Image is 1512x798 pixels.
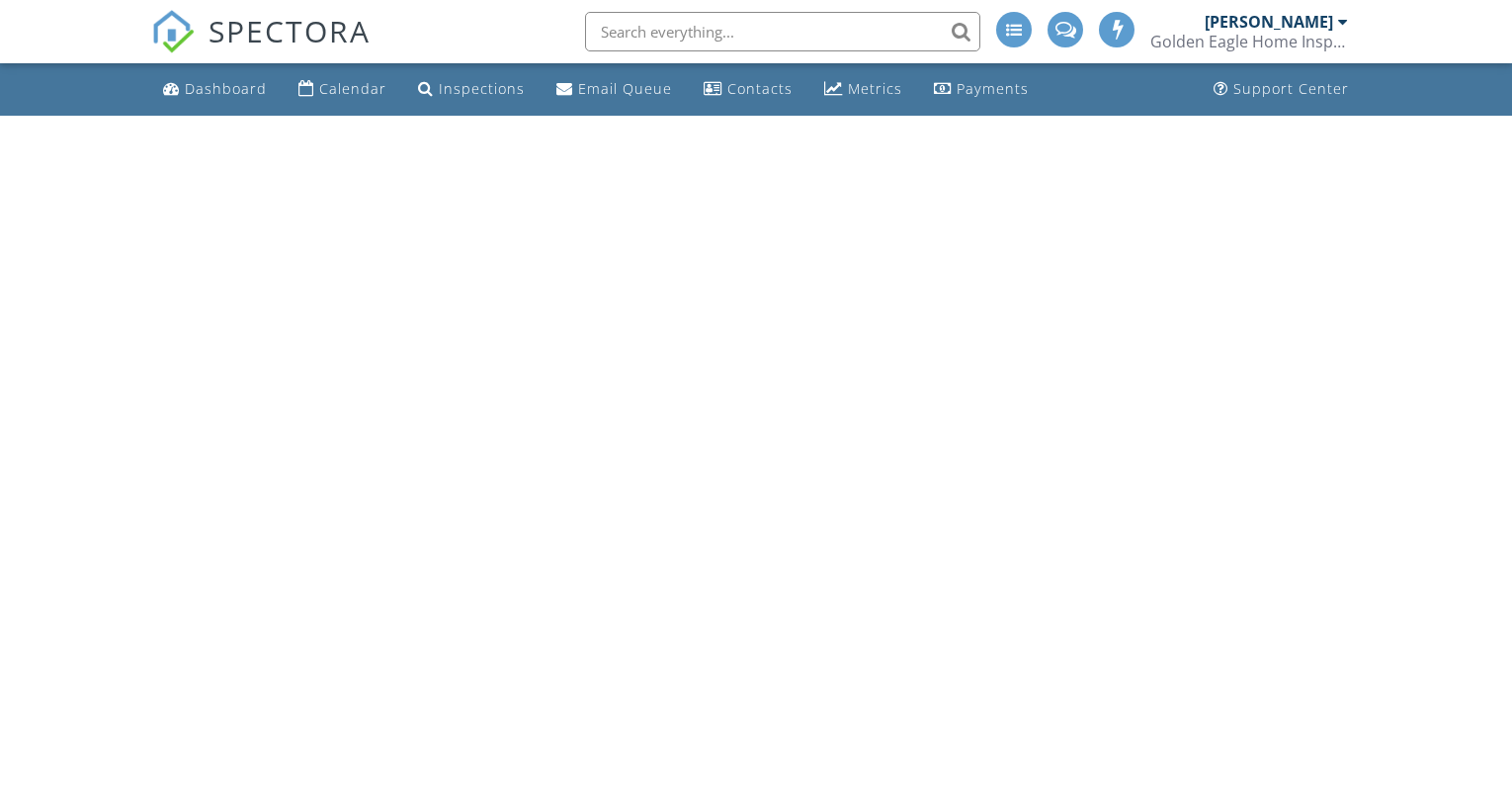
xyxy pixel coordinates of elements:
[816,71,910,108] a: Metrics
[957,79,1029,98] div: Payments
[185,79,267,98] div: Dashboard
[727,79,793,98] div: Contacts
[1150,32,1348,51] div: Golden Eagle Home Inspection, LLC
[1233,79,1349,98] div: Support Center
[926,71,1037,108] a: Payments
[151,27,371,68] a: SPECTORA
[439,79,525,98] div: Inspections
[155,71,275,108] a: Dashboard
[410,71,533,108] a: Inspections
[1206,71,1357,108] a: Support Center
[548,71,680,108] a: Email Queue
[848,79,902,98] div: Metrics
[696,71,800,108] a: Contacts
[151,10,195,53] img: The Best Home Inspection Software - Spectora
[319,79,386,98] div: Calendar
[291,71,394,108] a: Calendar
[1205,12,1333,32] div: [PERSON_NAME]
[209,10,371,51] span: SPECTORA
[585,12,980,51] input: Search everything...
[578,79,672,98] div: Email Queue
